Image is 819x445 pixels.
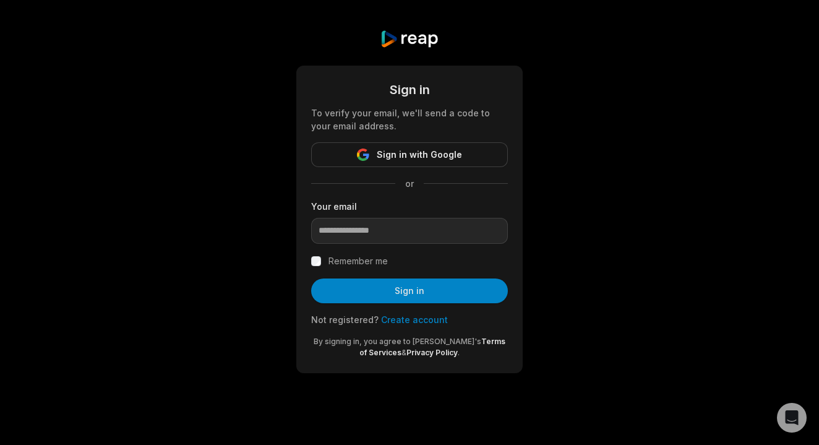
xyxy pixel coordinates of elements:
[311,314,379,325] span: Not registered?
[311,106,508,132] div: To verify your email, we'll send a code to your email address.
[311,142,508,167] button: Sign in with Google
[406,348,458,357] a: Privacy Policy
[359,337,505,357] a: Terms of Services
[777,403,807,433] div: Open Intercom Messenger
[381,314,448,325] a: Create account
[311,200,508,213] label: Your email
[380,30,439,48] img: reap
[314,337,481,346] span: By signing in, you agree to [PERSON_NAME]'s
[311,80,508,99] div: Sign in
[458,348,460,357] span: .
[377,147,462,162] span: Sign in with Google
[311,279,508,303] button: Sign in
[395,177,424,190] span: or
[401,348,406,357] span: &
[328,254,388,269] label: Remember me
